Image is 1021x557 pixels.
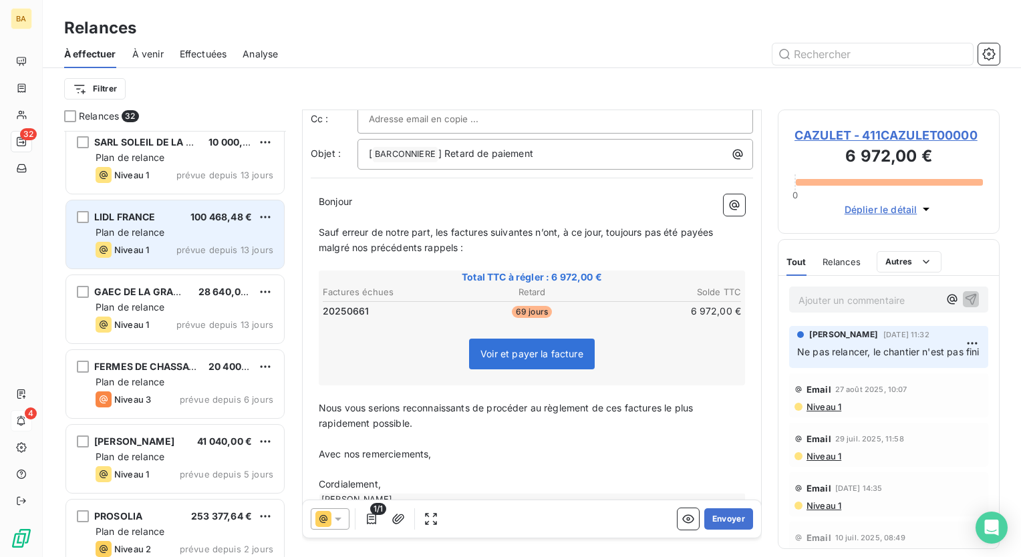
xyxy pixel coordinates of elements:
[807,433,831,444] span: Email
[94,361,231,372] span: FERMES DE CHASSAGNE SAS
[180,47,227,61] span: Effectuées
[322,285,461,299] th: Factures échues
[79,110,119,123] span: Relances
[20,128,37,140] span: 32
[25,407,37,419] span: 4
[94,286,194,297] span: GAEC DE LA GRANGE
[94,435,174,447] span: [PERSON_NAME]
[786,256,807,267] span: Tout
[64,16,136,40] h3: Relances
[176,170,273,180] span: prévue depuis 13 jours
[96,526,164,537] span: Plan de relance
[603,285,742,299] th: Solde TTC
[191,510,252,522] span: 253 377,64 €
[243,47,278,61] span: Analyse
[807,384,831,395] span: Email
[114,544,151,554] span: Niveau 2
[180,469,273,480] span: prévue depuis 5 jours
[438,148,533,159] span: ] Retard de paiement
[823,256,861,267] span: Relances
[835,484,883,492] span: [DATE] 14:35
[114,394,151,405] span: Niveau 3
[321,270,743,284] span: Total TTC à régler : 6 972,00 €
[792,190,798,200] span: 0
[94,136,227,148] span: SARL SOLEIL DE LA GRANGE
[772,43,973,65] input: Rechercher
[114,469,149,480] span: Niveau 1
[835,385,907,393] span: 27 août 2025, 10:07
[11,8,32,29] div: BA
[208,136,264,148] span: 10 000,00 €
[180,544,273,554] span: prévue depuis 2 jours
[208,361,266,372] span: 20 400,00 €
[462,285,601,299] th: Retard
[64,47,116,61] span: À effectuer
[805,451,841,461] span: Niveau 1
[805,401,841,412] span: Niveau 1
[603,304,742,319] td: 6 972,00 €
[64,131,286,557] div: grid
[176,244,273,255] span: prévue depuis 13 jours
[319,402,696,429] span: Nous vous serions reconnaissants de procéder au règlement de ces factures le plus rapidement poss...
[319,448,431,459] span: Avec nos remerciements,
[794,126,983,144] span: CAZULET - 411CAZULET00000
[883,331,929,339] span: [DATE] 11:32
[370,503,386,515] span: 1/1
[11,528,32,549] img: Logo LeanPay
[96,451,164,462] span: Plan de relance
[114,170,149,180] span: Niveau 1
[369,109,513,129] input: Adresse email en copie ...
[319,478,381,490] span: Cordialement,
[311,112,357,126] label: Cc :
[132,47,164,61] span: À venir
[797,346,979,357] span: Ne pas relancer, le chantier n'est pas fini
[94,510,142,522] span: PROSOLIA
[114,244,149,255] span: Niveau 1
[197,435,252,447] span: 41 040,00 €
[369,148,372,159] span: [
[323,305,369,318] span: 20250661
[94,211,156,222] span: LIDL FRANCE
[976,512,1008,544] div: Open Intercom Messenger
[805,500,841,511] span: Niveau 1
[809,329,878,341] span: [PERSON_NAME]
[198,286,256,297] span: 28 640,00 €
[114,319,149,330] span: Niveau 1
[704,508,753,530] button: Envoyer
[373,147,438,162] span: BARCONNIERE
[96,376,164,387] span: Plan de relance
[311,148,341,159] span: Objet :
[96,301,164,313] span: Plan de relance
[96,152,164,163] span: Plan de relance
[512,306,552,318] span: 69 jours
[877,251,941,272] button: Autres
[841,202,937,217] button: Déplier le détail
[96,226,164,238] span: Plan de relance
[190,211,252,222] span: 100 468,48 €
[122,110,138,122] span: 32
[319,226,716,253] span: Sauf erreur de notre part, les factures suivantes n’ont, à ce jour, toujours pas été payées malgr...
[176,319,273,330] span: prévue depuis 13 jours
[835,534,905,542] span: 10 juil. 2025, 08:49
[807,483,831,494] span: Email
[180,394,273,405] span: prévue depuis 6 jours
[835,435,904,443] span: 29 juil. 2025, 11:58
[64,78,126,100] button: Filtrer
[319,196,352,207] span: Bonjour
[480,348,583,359] span: Voir et payer la facture
[794,144,983,171] h3: 6 972,00 €
[845,202,917,216] span: Déplier le détail
[807,532,831,543] span: Email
